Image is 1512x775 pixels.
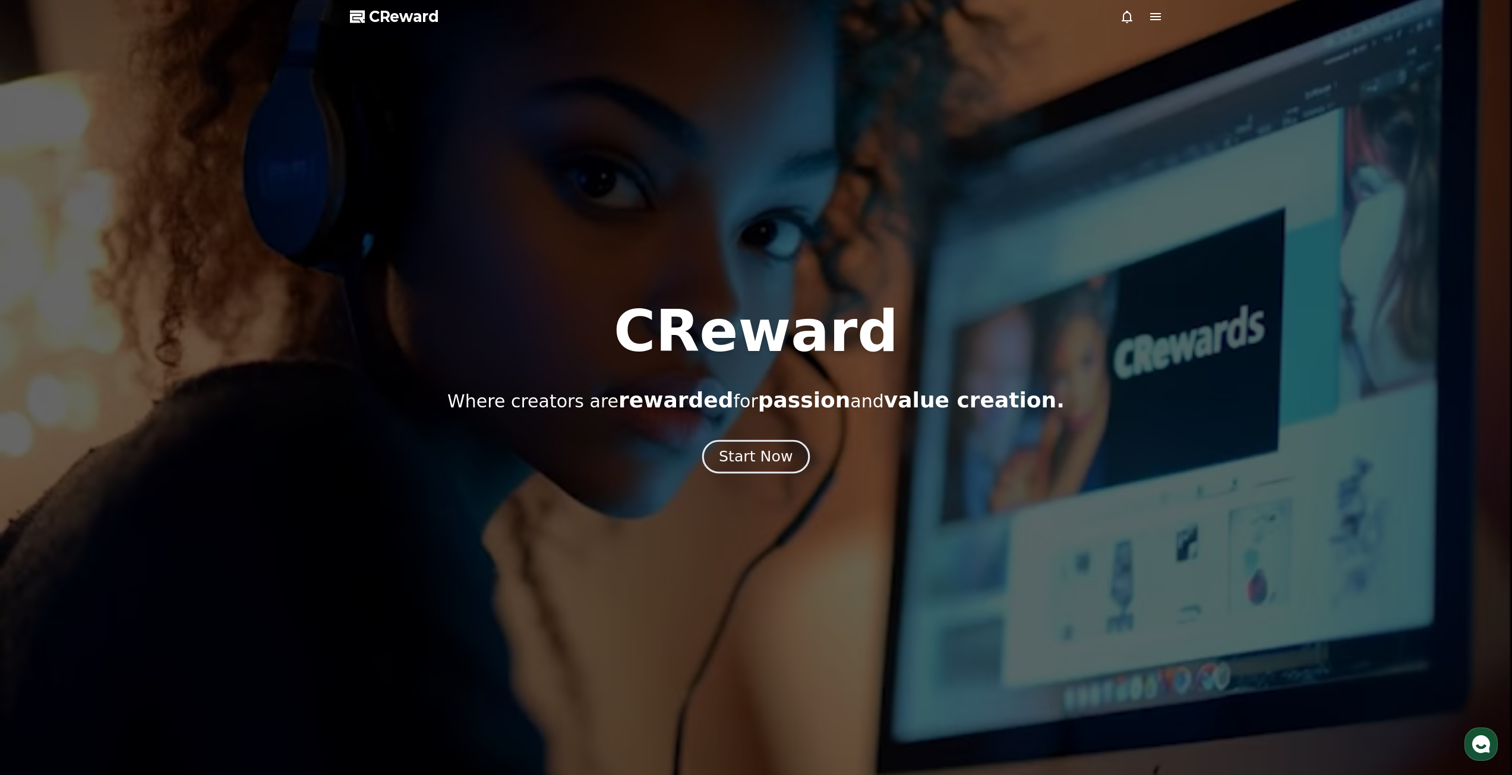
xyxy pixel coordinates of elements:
span: passion [758,388,851,412]
div: Start Now [719,447,793,467]
span: Messages [99,395,134,404]
a: Home [4,377,78,406]
p: Where creators are for and [447,388,1065,412]
button: Start Now [702,439,810,473]
a: Settings [153,377,228,406]
span: Settings [176,394,205,404]
span: CReward [369,7,439,26]
a: Messages [78,377,153,406]
span: Home [30,394,51,404]
span: value creation. [884,388,1065,412]
span: rewarded [618,388,733,412]
a: Start Now [705,453,807,464]
a: CReward [350,7,439,26]
h1: CReward [614,303,898,360]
